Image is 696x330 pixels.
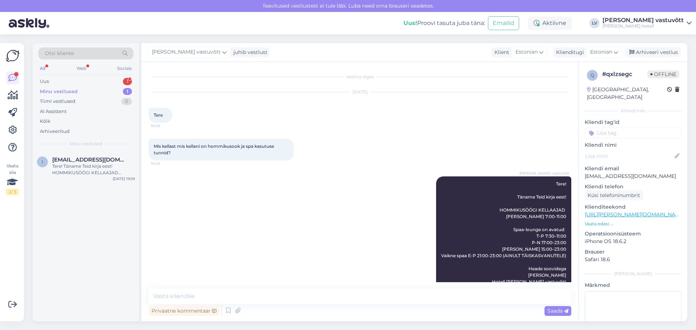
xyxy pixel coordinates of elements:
[492,49,509,56] div: Klient
[547,308,568,314] span: Saada
[647,70,679,78] span: Offline
[589,18,600,28] div: LV
[45,50,74,57] span: Otsi kliente
[123,88,132,95] div: 1
[151,123,178,129] span: 19:48
[602,23,684,29] div: [PERSON_NAME] hotell
[403,20,417,26] b: Uus!
[585,172,681,180] p: [EMAIL_ADDRESS][DOMAIN_NAME]
[585,256,681,263] p: Safari 18.6
[6,189,19,195] div: 2 / 3
[113,176,135,181] div: [DATE] 19:59
[590,48,612,56] span: Estonian
[116,64,133,73] div: Socials
[602,17,692,29] a: [PERSON_NAME] vastuvõtt[PERSON_NAME] hotell
[151,161,178,166] span: 19:49
[602,17,684,23] div: [PERSON_NAME] vastuvõtt
[40,98,75,105] div: Tiimi vestlused
[585,211,685,218] a: [URL][PERSON_NAME][DOMAIN_NAME]
[40,78,49,85] div: Uus
[585,281,681,289] p: Märkmed
[585,230,681,238] p: Operatsioonisüsteem
[231,49,268,56] div: juhib vestlust
[585,183,681,191] p: Kliendi telefon
[587,86,667,101] div: [GEOGRAPHIC_DATA], [GEOGRAPHIC_DATA]
[585,128,681,138] input: Lisa tag
[123,78,132,85] div: 1
[154,112,163,118] span: Tere
[585,238,681,245] p: iPhone OS 18.6.2
[515,48,538,56] span: Estonian
[52,156,128,163] span: irinca_s@hotmail.com
[591,72,594,78] span: q
[585,118,681,126] p: Kliendi tag'id
[75,64,88,73] div: Web
[152,48,221,56] span: [PERSON_NAME] vastuvõtt
[585,152,673,160] input: Lisa nimi
[70,141,102,147] span: Minu vestlused
[602,70,647,79] div: # qxlzsegc
[121,98,132,105] div: 0
[40,118,50,125] div: Kõik
[585,271,681,277] div: [PERSON_NAME]
[585,203,681,211] p: Klienditeekond
[585,108,681,114] div: Kliendi info
[585,165,681,172] p: Kliendi email
[585,141,681,149] p: Kliendi nimi
[519,171,569,176] span: [PERSON_NAME] vastuvõtt
[149,89,571,95] div: [DATE]
[40,108,67,115] div: AI Assistent
[585,221,681,227] p: Vaata edasi ...
[6,49,20,63] img: Askly Logo
[149,74,571,80] div: Vestlus algas
[40,88,78,95] div: Minu vestlused
[488,16,519,30] button: Emailid
[154,143,275,155] span: Mis kellast mis kellani on hommikusook ja spa kasutuse tunnid?
[585,248,681,256] p: Brauser
[6,163,19,195] div: Vaata siia
[528,17,572,30] div: Aktiivne
[40,128,70,135] div: Arhiveeritud
[553,49,584,56] div: Klienditugi
[403,19,485,28] div: Proovi tasuta juba täna:
[52,163,135,176] div: Tere! Täname Teid kirja eest! HOMMIKUSÖÖGI KELLAAJAD [PERSON_NAME] 7:00-11:00 Spaa-lounge on avat...
[585,191,643,200] div: Küsi telefoninumbrit
[625,47,681,57] div: Arhiveeri vestlus
[38,64,47,73] div: All
[42,159,43,164] span: i
[149,306,219,316] div: Privaatne kommentaar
